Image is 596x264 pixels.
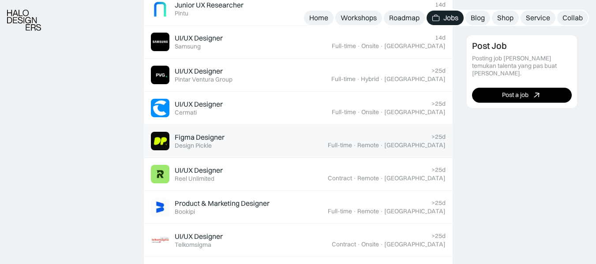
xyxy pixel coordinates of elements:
[384,9,446,17] div: [GEOGRAPHIC_DATA]
[151,231,169,249] img: Job Image
[151,198,169,216] img: Job Image
[431,232,446,240] div: >25d
[557,11,588,25] a: Collab
[384,208,446,215] div: [GEOGRAPHIC_DATA]
[175,100,223,109] div: UI/UX Designer
[175,109,197,116] div: Cermati
[151,132,169,150] img: Job Image
[175,208,195,216] div: Bookipi
[144,125,453,158] a: Job ImageFigma DesignerDesign Pickle>25dFull-time·Remote·[GEOGRAPHIC_DATA]
[175,0,244,10] div: Junior UX Researcher
[304,11,334,25] a: Home
[353,208,356,215] div: ·
[175,43,201,50] div: Samsung
[431,166,446,174] div: >25d
[380,208,383,215] div: ·
[497,13,514,22] div: Shop
[357,241,360,248] div: ·
[144,191,453,224] a: Job ImageProduct & Marketing DesignerBookipi>25dFull-time·Remote·[GEOGRAPHIC_DATA]
[443,13,458,22] div: Jobs
[472,41,507,51] div: Post Job
[431,67,446,74] div: >25d
[175,142,212,149] div: Design Pickle
[175,76,232,83] div: Pintar Ventura Group
[435,34,446,41] div: 14d
[471,13,485,22] div: Blog
[332,241,356,248] div: Contract
[384,175,446,182] div: [GEOGRAPHIC_DATA]
[144,158,453,191] a: Job ImageUI/UX DesignerReel Unlimited>25dContract·Remote·[GEOGRAPHIC_DATA]
[361,42,379,50] div: Onsite
[465,11,490,25] a: Blog
[435,1,446,8] div: 14d
[361,9,379,17] div: Onsite
[361,241,379,248] div: Onsite
[175,33,223,43] div: UI/UX Designer
[332,9,356,17] div: Full-time
[331,75,356,83] div: Full-time
[357,108,360,116] div: ·
[521,11,555,25] a: Service
[175,199,270,208] div: Product & Marketing Designer
[431,100,446,108] div: >25d
[380,75,383,83] div: ·
[502,91,529,99] div: Post a job
[356,75,360,83] div: ·
[431,199,446,207] div: >25d
[380,108,383,116] div: ·
[341,13,377,22] div: Workshops
[357,9,360,17] div: ·
[361,108,379,116] div: Onsite
[144,59,453,92] a: Job ImageUI/UX DesignerPintar Ventura Group>25dFull-time·Hybrid·[GEOGRAPHIC_DATA]
[175,232,223,241] div: UI/UX Designer
[309,13,328,22] div: Home
[144,224,453,257] a: Job ImageUI/UX DesignerTelkomsigma>25dContract·Onsite·[GEOGRAPHIC_DATA]
[357,175,379,182] div: Remote
[472,87,572,102] a: Post a job
[151,99,169,117] img: Job Image
[384,75,446,83] div: [GEOGRAPHIC_DATA]
[175,175,214,182] div: Reel Unlimited
[562,13,583,22] div: Collab
[151,33,169,51] img: Job Image
[175,241,211,249] div: Telkomsigma
[332,108,356,116] div: Full-time
[357,42,360,50] div: ·
[380,141,383,149] div: ·
[175,10,188,17] div: Pintu
[384,42,446,50] div: [GEOGRAPHIC_DATA]
[175,133,225,142] div: Figma Designer
[357,141,379,149] div: Remote
[328,208,352,215] div: Full-time
[389,13,420,22] div: Roadmap
[380,175,383,182] div: ·
[427,11,464,25] a: Jobs
[353,141,356,149] div: ·
[384,108,446,116] div: [GEOGRAPHIC_DATA]
[357,208,379,215] div: Remote
[335,11,382,25] a: Workshops
[380,42,383,50] div: ·
[380,9,383,17] div: ·
[144,26,453,59] a: Job ImageUI/UX DesignerSamsung14dFull-time·Onsite·[GEOGRAPHIC_DATA]
[472,55,572,77] div: Posting job [PERSON_NAME] temukan talenta yang pas buat [PERSON_NAME].
[380,241,383,248] div: ·
[431,133,446,141] div: >25d
[332,42,356,50] div: Full-time
[353,175,356,182] div: ·
[384,241,446,248] div: [GEOGRAPHIC_DATA]
[144,92,453,125] a: Job ImageUI/UX DesignerCermati>25dFull-time·Onsite·[GEOGRAPHIC_DATA]
[175,166,223,175] div: UI/UX Designer
[151,66,169,84] img: Job Image
[175,67,223,76] div: UI/UX Designer
[384,141,446,149] div: [GEOGRAPHIC_DATA]
[526,13,550,22] div: Service
[361,75,379,83] div: Hybrid
[384,11,425,25] a: Roadmap
[492,11,519,25] a: Shop
[328,141,352,149] div: Full-time
[328,175,352,182] div: Contract
[151,165,169,183] img: Job Image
